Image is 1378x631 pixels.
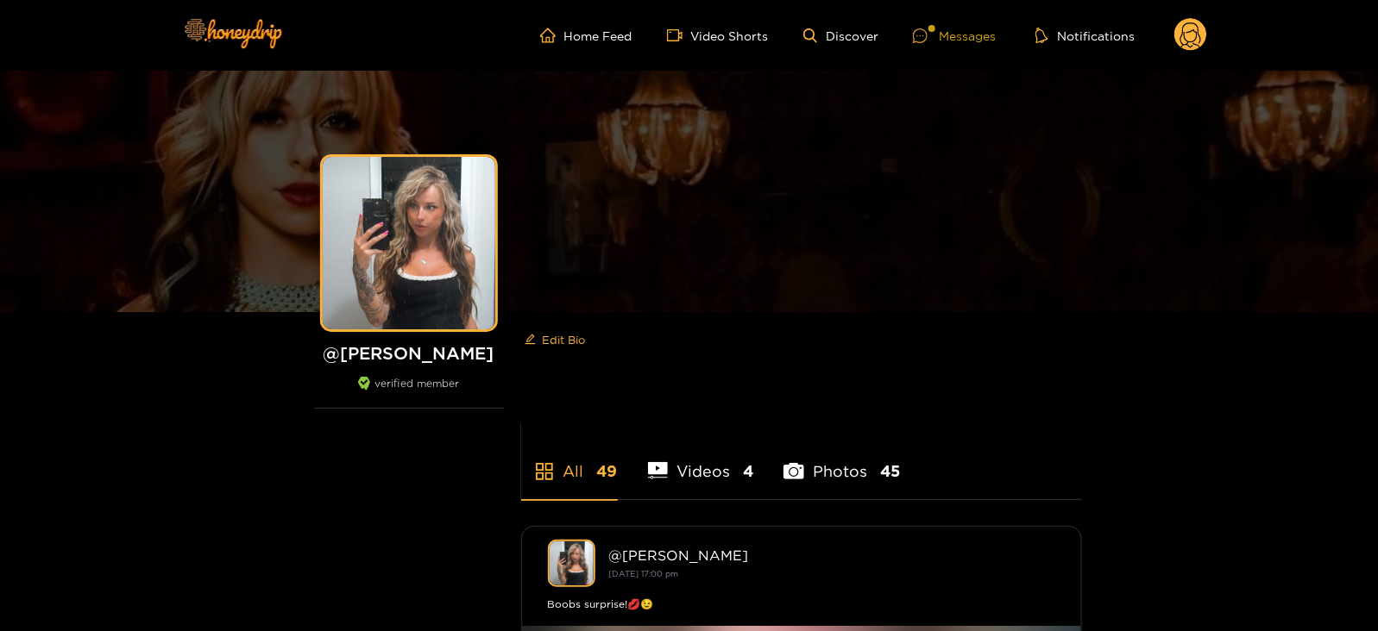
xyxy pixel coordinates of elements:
[521,326,589,353] button: editEdit Bio
[548,596,1055,613] div: Boobs surprise!💋😉
[597,460,618,482] span: 49
[880,460,900,482] span: 45
[648,422,754,499] li: Videos
[314,342,504,364] h1: @ [PERSON_NAME]
[667,28,769,43] a: Video Shorts
[314,377,504,409] div: verified member
[913,26,996,46] div: Messages
[521,422,618,499] li: All
[1030,27,1140,44] button: Notifications
[525,334,536,347] span: edit
[667,28,691,43] span: video-camera
[609,547,1055,563] div: @ [PERSON_NAME]
[540,28,564,43] span: home
[548,540,595,587] img: kendra
[743,460,753,482] span: 4
[783,422,900,499] li: Photos
[534,461,555,482] span: appstore
[540,28,632,43] a: Home Feed
[803,28,878,43] a: Discover
[609,569,679,578] small: [DATE] 17:00 pm
[543,331,586,348] span: Edit Bio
